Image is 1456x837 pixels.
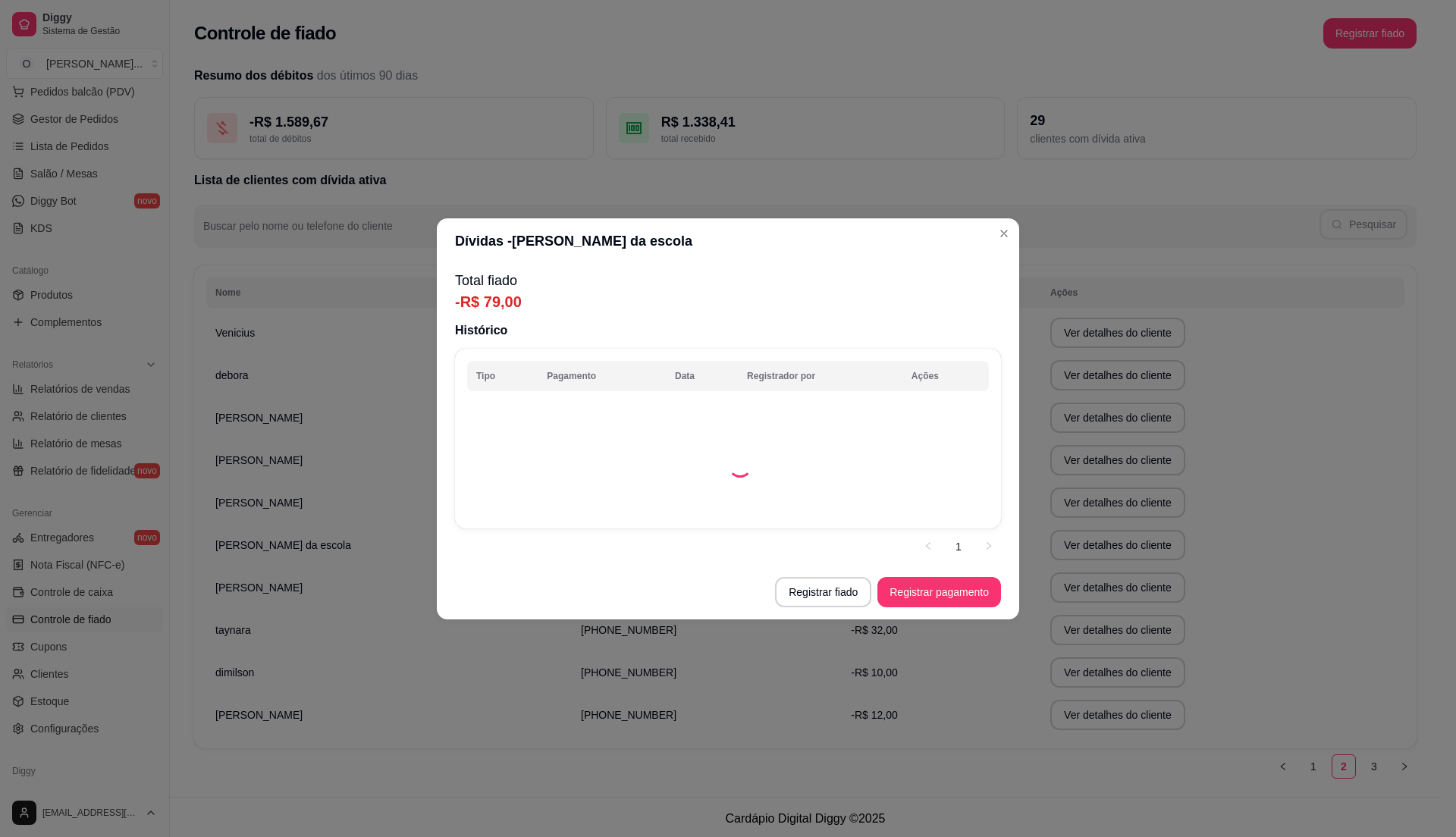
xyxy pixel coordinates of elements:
[916,534,940,559] button: left
[977,534,1001,559] li: Next Page
[455,291,1001,312] p: -R$ 79,00
[455,270,1001,291] p: Total fiado
[666,361,738,391] th: Data
[775,577,871,607] button: Registrar fiado
[738,361,902,391] th: Registrador por
[984,541,993,550] span: right
[728,453,752,478] div: Loading
[467,361,538,391] th: Tipo
[947,535,970,558] a: 1
[877,577,1001,607] button: Registrar pagamento
[455,321,1001,340] p: Histórico
[437,218,1019,264] header: Dívidas - [PERSON_NAME] da escola
[977,534,1001,559] button: right
[992,221,1016,246] button: Close
[924,541,933,550] span: left
[946,534,971,559] li: 1
[538,361,666,391] th: Pagamento
[902,361,989,391] th: Ações
[916,534,940,559] li: Previous Page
